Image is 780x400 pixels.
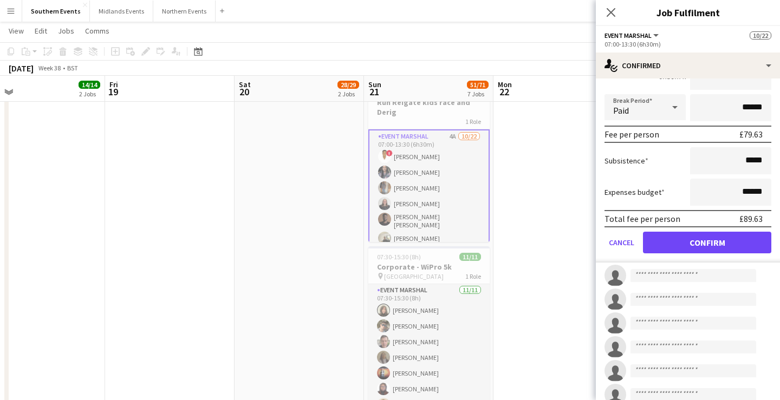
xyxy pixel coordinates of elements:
[368,82,490,242] app-job-card: 07:00-13:30 (6h30m)10/22Run Reigate kids race and Derig1 RoleEvent Marshal4A10/2207:00-13:30 (6h3...
[35,26,47,36] span: Edit
[153,1,216,22] button: Northern Events
[750,31,771,40] span: 10/22
[81,24,114,38] a: Comms
[337,81,359,89] span: 28/29
[109,80,118,89] span: Fri
[465,272,481,280] span: 1 Role
[596,5,780,19] h3: Job Fulfilment
[9,26,24,36] span: View
[604,40,771,48] div: 07:00-13:30 (6h30m)
[604,187,665,197] label: Expenses budget
[498,80,512,89] span: Mon
[465,117,481,126] span: 1 Role
[239,80,251,89] span: Sat
[459,253,481,261] span: 11/11
[79,90,100,98] div: 2 Jobs
[85,26,109,36] span: Comms
[604,31,652,40] span: Event Marshal
[237,86,251,98] span: 20
[643,232,771,253] button: Confirm
[496,86,512,98] span: 22
[67,64,78,72] div: BST
[36,64,63,72] span: Week 38
[79,81,100,89] span: 14/14
[30,24,51,38] a: Edit
[739,213,763,224] div: £89.63
[467,81,489,89] span: 51/71
[58,26,74,36] span: Jobs
[368,80,381,89] span: Sun
[54,24,79,38] a: Jobs
[467,90,488,98] div: 7 Jobs
[377,253,421,261] span: 07:30-15:30 (8h)
[108,86,118,98] span: 19
[596,53,780,78] div: Confirmed
[368,262,490,272] h3: Corporate - WiPro 5k
[338,90,359,98] div: 2 Jobs
[739,129,763,140] div: £79.63
[604,156,648,166] label: Subsistence
[368,97,490,117] h3: Run Reigate kids race and Derig
[4,24,28,38] a: View
[367,86,381,98] span: 21
[604,31,660,40] button: Event Marshal
[386,150,393,156] span: !
[604,232,639,253] button: Cancel
[604,129,659,140] div: Fee per person
[604,213,680,224] div: Total fee per person
[90,1,153,22] button: Midlands Events
[384,272,444,280] span: [GEOGRAPHIC_DATA]
[9,63,34,74] div: [DATE]
[22,1,90,22] button: Southern Events
[613,105,629,116] span: Paid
